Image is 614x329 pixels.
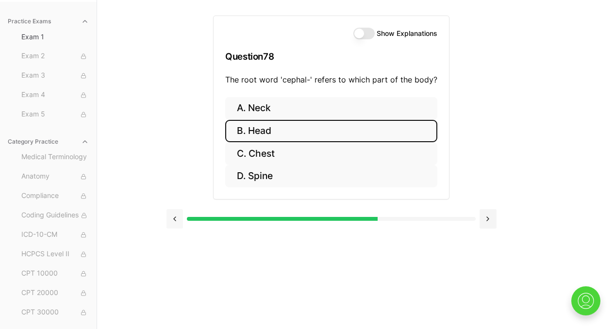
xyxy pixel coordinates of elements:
[225,42,437,71] h3: Question 78
[21,230,89,240] span: ICD-10-CM
[21,51,89,62] span: Exam 2
[377,30,437,37] label: Show Explanations
[17,305,93,320] button: CPT 30000
[21,210,89,221] span: Coding Guidelines
[21,268,89,279] span: CPT 10000
[21,171,89,182] span: Anatomy
[17,247,93,262] button: HCPCS Level II
[21,307,89,318] span: CPT 30000
[17,29,93,45] button: Exam 1
[17,68,93,83] button: Exam 3
[225,74,437,85] p: The root word 'cephal-' refers to which part of the body?
[21,288,89,298] span: CPT 20000
[21,249,89,260] span: HCPCS Level II
[225,142,437,165] button: C. Chest
[4,14,93,29] button: Practice Exams
[17,188,93,204] button: Compliance
[21,109,89,120] span: Exam 5
[563,281,614,329] iframe: portal-trigger
[17,107,93,122] button: Exam 5
[21,32,89,42] span: Exam 1
[17,149,93,165] button: Medical Terminology
[17,266,93,281] button: CPT 10000
[21,90,89,100] span: Exam 4
[4,134,93,149] button: Category Practice
[21,152,89,163] span: Medical Terminology
[225,165,437,188] button: D. Spine
[17,87,93,103] button: Exam 4
[17,208,93,223] button: Coding Guidelines
[17,227,93,243] button: ICD-10-CM
[225,120,437,143] button: B. Head
[21,191,89,201] span: Compliance
[17,49,93,64] button: Exam 2
[21,70,89,81] span: Exam 3
[17,169,93,184] button: Anatomy
[225,97,437,120] button: A. Neck
[17,285,93,301] button: CPT 20000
